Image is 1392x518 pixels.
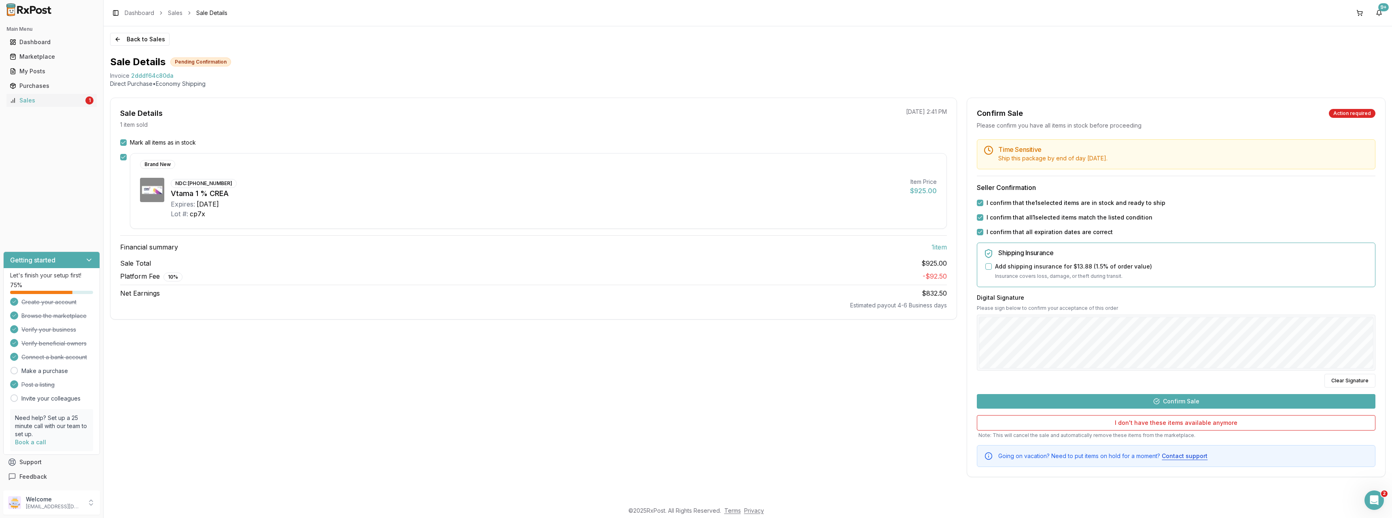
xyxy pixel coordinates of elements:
[998,249,1369,256] h5: Shipping Insurance
[3,79,100,92] button: Purchases
[932,242,947,252] span: 1 item
[26,495,82,503] p: Welcome
[977,305,1375,311] p: Please sign below to confirm your acceptance of this order
[10,255,55,265] h3: Getting started
[21,381,55,389] span: Post a listing
[171,199,195,209] div: Expires:
[1373,6,1386,19] button: 9+
[1364,490,1384,510] iframe: Intercom live chat
[977,122,1375,130] div: Please confirm you have all items in stock before proceeding
[131,72,174,80] span: 2dddf64c80da
[120,108,163,119] div: Sale Details
[977,394,1375,409] button: Confirm Sale
[197,199,219,209] div: [DATE]
[998,452,1369,460] div: Going on vacation? Need to put items on hold for a moment?
[922,289,947,297] span: $832.50
[3,36,100,49] button: Dashboard
[120,271,182,281] span: Platform Fee
[19,473,47,481] span: Feedback
[6,79,97,93] a: Purchases
[21,298,76,306] span: Create your account
[120,121,148,129] p: 1 item sold
[21,394,81,403] a: Invite your colleagues
[998,155,1108,162] span: Ship this package by end of day [DATE] .
[15,439,46,446] a: Book a call
[923,272,947,280] span: - $92.50
[163,273,182,281] div: 10 %
[3,3,55,16] img: RxPost Logo
[110,55,166,68] h1: Sale Details
[1324,374,1375,388] button: Clear Signature
[10,67,93,75] div: My Posts
[140,178,164,202] img: Vtama 1 % CREA
[8,496,21,509] img: User avatar
[6,26,97,32] h2: Main Menu
[21,353,87,361] span: Connect a bank account
[977,294,1375,302] h3: Digital Signature
[6,64,97,79] a: My Posts
[10,53,93,61] div: Marketplace
[3,50,100,63] button: Marketplace
[1162,452,1207,460] button: Contact support
[10,281,22,289] span: 75 %
[910,186,937,196] div: $925.00
[977,415,1375,431] button: I don't have these items available anymore
[125,9,227,17] nav: breadcrumb
[171,179,237,188] div: NDC: [PHONE_NUMBER]
[10,96,84,104] div: Sales
[744,507,764,514] a: Privacy
[125,9,154,17] a: Dashboard
[724,507,741,514] a: Terms
[3,455,100,469] button: Support
[170,58,231,66] div: Pending Confirmation
[10,271,93,279] p: Let's finish your setup first!
[10,82,93,90] div: Purchases
[995,272,1369,280] p: Insurance covers loss, damage, or theft during transit.
[3,94,100,107] button: Sales1
[987,213,1152,222] label: I confirm that all 1 selected items match the listed condition
[1329,109,1375,118] div: Action required
[110,33,170,46] button: Back to Sales
[140,160,175,169] div: Brand New
[15,414,88,438] p: Need help? Set up a 25 minute call with our team to set up.
[120,258,151,268] span: Sale Total
[977,432,1375,439] p: Note: This will cancel the sale and automatically remove these items from the marketplace.
[1381,490,1388,497] span: 2
[190,209,205,219] div: cp7x
[987,199,1165,207] label: I confirm that the 1 selected items are in stock and ready to ship
[21,339,87,347] span: Verify beneficial owners
[6,35,97,49] a: Dashboard
[85,96,93,104] div: 1
[977,183,1375,192] h3: Seller Confirmation
[3,65,100,78] button: My Posts
[120,301,947,309] div: Estimated payout 4-6 Business days
[21,312,87,320] span: Browse the marketplace
[1378,3,1389,11] div: 9+
[998,146,1369,153] h5: Time Sensitive
[110,80,1386,88] p: Direct Purchase • Economy Shipping
[10,38,93,46] div: Dashboard
[921,258,947,268] span: $925.00
[110,72,129,80] div: Invoice
[995,262,1152,271] label: Add shipping insurance for $13.88 ( 1.5 % of order value)
[977,108,1023,119] div: Confirm Sale
[987,228,1113,236] label: I confirm that all expiration dates are correct
[171,209,188,219] div: Lot #:
[910,178,937,186] div: Item Price
[171,188,904,199] div: Vtama 1 % CREA
[196,9,227,17] span: Sale Details
[21,326,76,334] span: Verify your business
[6,49,97,64] a: Marketplace
[168,9,182,17] a: Sales
[906,108,947,116] p: [DATE] 2:41 PM
[3,469,100,484] button: Feedback
[120,242,178,252] span: Financial summary
[6,93,97,108] a: Sales1
[130,139,196,147] label: Mark all items as in stock
[120,288,160,298] span: Net Earnings
[21,367,68,375] a: Make a purchase
[26,503,82,510] p: [EMAIL_ADDRESS][DOMAIN_NAME]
